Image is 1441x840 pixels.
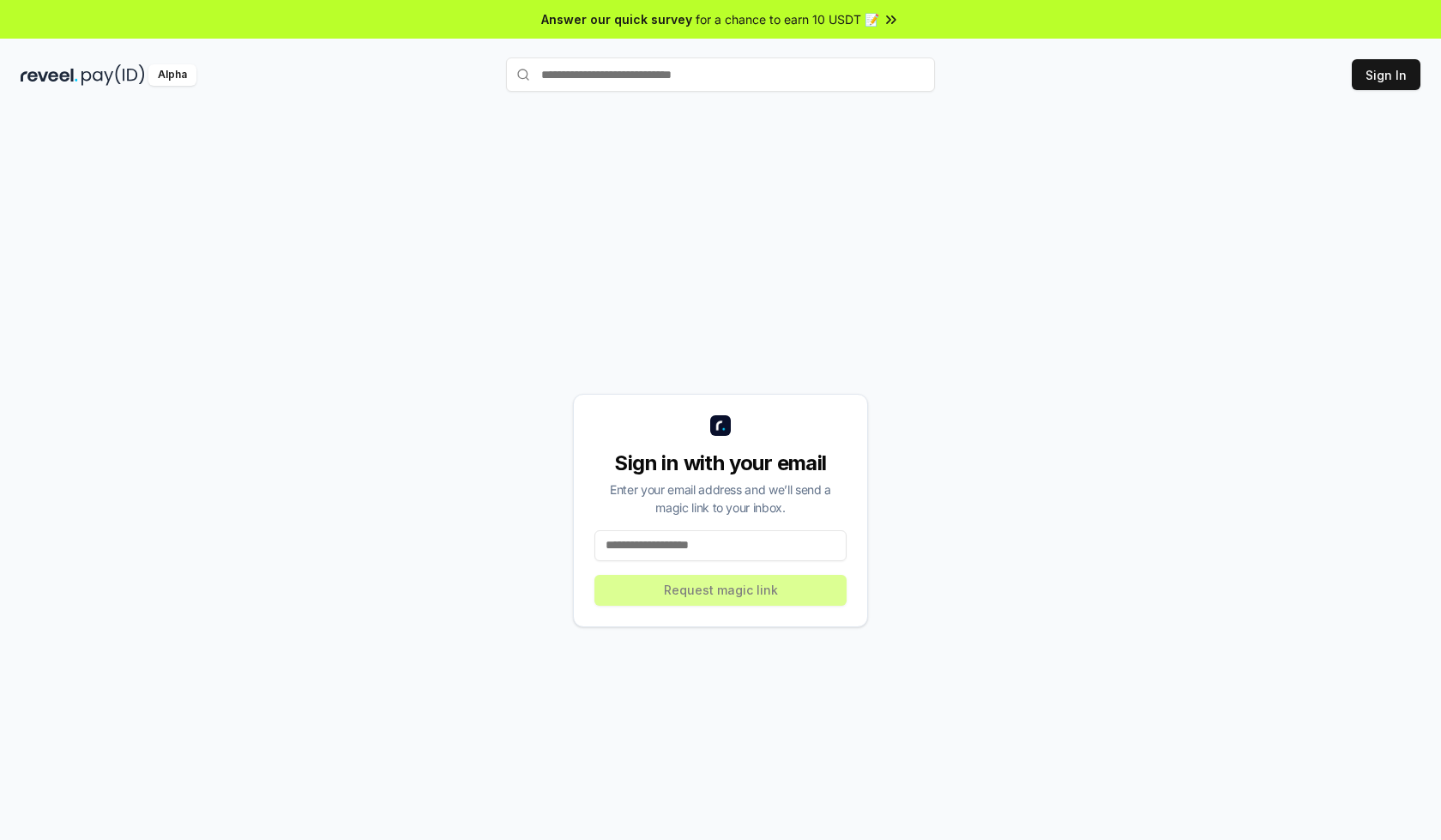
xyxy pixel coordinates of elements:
[696,10,879,28] span: for a chance to earn 10 USDT 📝
[594,480,847,517] div: Enter your email address and we’ll send a magic link to your inbox.
[710,415,731,436] img: logo_small
[541,10,692,28] span: Answer our quick survey
[81,64,145,86] img: pay_id
[21,64,78,86] img: reveel_dark
[148,64,196,86] div: Alpha
[1352,59,1420,90] button: Sign In
[594,450,847,477] div: Sign in with your email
